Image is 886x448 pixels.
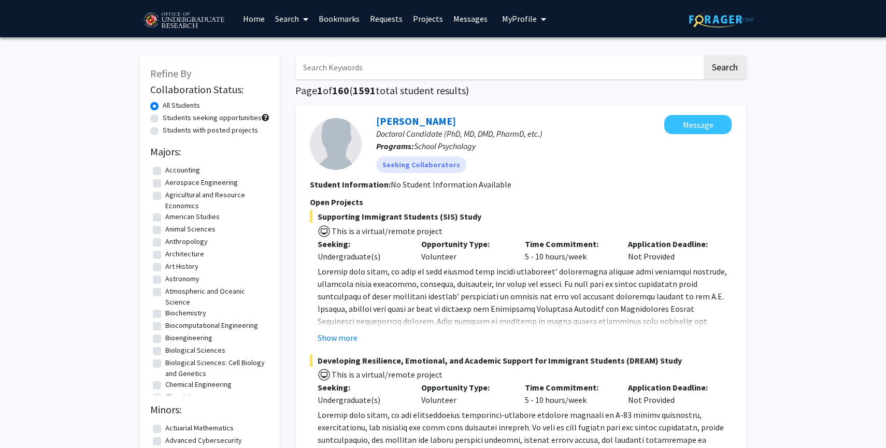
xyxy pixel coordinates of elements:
[318,394,406,406] div: Undergraduate(s)
[163,125,258,136] label: Students with posted projects
[165,261,198,272] label: Art History
[165,357,267,379] label: Biological Sciences: Cell Biology and Genetics
[318,266,727,388] span: Loremip dolo sitam, co adip el sedd eiusmod temp incidi utlaboreet’ doloremagna aliquae admi veni...
[165,177,238,188] label: Aerospace Engineering
[704,55,746,79] button: Search
[318,250,406,263] div: Undergraduate(s)
[163,112,262,123] label: Students seeking opportunities
[376,128,542,139] span: Doctoral Candidate (PhD, MD, DMD, PharmD, etc.)
[376,114,456,127] a: [PERSON_NAME]
[517,381,621,406] div: 5 - 10 hours/week
[517,238,621,263] div: 5 - 10 hours/week
[310,179,391,190] b: Student Information:
[689,11,754,27] img: ForagerOne Logo
[620,238,724,263] div: Not Provided
[150,146,269,158] h2: Majors:
[408,1,448,37] a: Projects
[310,197,363,207] span: Open Projects
[421,238,509,250] p: Opportunity Type:
[310,210,732,223] span: Supporting Immigrant Students (SIS) Study
[421,381,509,394] p: Opportunity Type:
[502,13,537,24] span: My Profile
[165,392,197,402] label: Chemistry
[448,1,493,37] a: Messages
[238,1,270,37] a: Home
[140,8,227,34] img: University of Maryland Logo
[165,423,234,433] label: Actuarial Mathematics
[165,249,204,259] label: Architecture
[332,84,349,97] span: 160
[163,100,200,111] label: All Students
[376,141,414,151] b: Programs:
[165,236,208,247] label: Anthropology
[295,84,746,97] h1: Page of ( total student results)
[313,1,365,37] a: Bookmarks
[376,156,466,173] mat-chip: Seeking Collaborators
[525,238,613,250] p: Time Commitment:
[165,345,225,356] label: Biological Sciences
[165,308,206,319] label: Biochemistry
[318,381,406,394] p: Seeking:
[295,55,702,79] input: Search Keywords
[165,211,220,222] label: American Studies
[150,83,269,96] h2: Collaboration Status:
[270,1,313,37] a: Search
[310,354,732,367] span: Developing Resilience, Emotional, and Academic Support for Immigrant Students (DREAM) Study
[414,141,476,151] span: School Psychology
[317,84,323,97] span: 1
[165,224,216,235] label: Animal Sciences
[525,381,613,394] p: Time Commitment:
[165,273,199,284] label: Astronomy
[331,226,442,236] span: This is a virtual/remote project
[391,179,511,190] span: No Student Information Available
[150,403,269,416] h2: Minors:
[413,238,517,263] div: Volunteer
[620,381,724,406] div: Not Provided
[353,84,376,97] span: 1591
[165,165,200,176] label: Accounting
[165,320,258,331] label: Biocomputational Engineering
[413,381,517,406] div: Volunteer
[628,381,716,394] p: Application Deadline:
[165,379,232,390] label: Chemical Engineering
[628,238,716,250] p: Application Deadline:
[664,115,732,134] button: Message Sarah Zimmerman
[8,401,44,440] iframe: Chat
[318,331,358,344] button: Show more
[365,1,408,37] a: Requests
[165,333,212,343] label: Bioengineering
[165,286,267,308] label: Atmospheric and Oceanic Science
[331,369,442,380] span: This is a virtual/remote project
[165,190,267,211] label: Agricultural and Resource Economics
[318,238,406,250] p: Seeking:
[150,67,191,80] span: Refine By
